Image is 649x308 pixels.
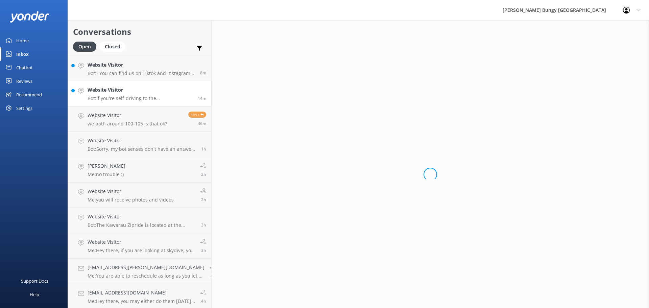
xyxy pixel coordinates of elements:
p: Bot: Sorry, my bot senses don't have an answer for that, please try and rephrase your question, I... [88,146,196,152]
p: Bot: The Kawarau Zipride is located at the [GEOGRAPHIC_DATA], 1693 [GEOGRAPHIC_DATA], [GEOGRAPHIC... [88,222,196,228]
div: Recommend [16,88,42,101]
a: Open [73,43,100,50]
div: Closed [100,42,125,52]
h2: Conversations [73,25,206,38]
span: 01:23pm 10-Aug-2025 (UTC +12:00) Pacific/Auckland [198,95,206,101]
a: Website VisitorBot:The Kawarau Zipride is located at the [GEOGRAPHIC_DATA], 1693 [GEOGRAPHIC_DATA... [68,208,211,233]
div: Inbox [16,47,29,61]
a: Website VisitorBot:Sorry, my bot senses don't have an answer for that, please try and rephrase yo... [68,132,211,157]
a: [EMAIL_ADDRESS][PERSON_NAME][DOMAIN_NAME]Me:You are able to reschedule as long as you let us know... [68,259,211,284]
a: [PERSON_NAME]Me:no trouble :)2h [68,157,211,183]
p: Me: no trouble :) [88,171,125,177]
p: Me: you will receive photos and videos [88,197,174,203]
span: 12:51pm 10-Aug-2025 (UTC +12:00) Pacific/Auckland [198,121,206,126]
span: Reply [188,112,206,118]
div: Chatbot [16,61,33,74]
h4: Website Visitor [88,137,196,144]
img: yonder-white-logo.png [10,11,49,22]
p: Bot: - You can find us on Tiktok and Instagram using: @ajhackettbungynz. [88,70,195,76]
a: Website Visitorwe both around 100-105 is that ok?Reply46m [68,106,211,132]
span: 11:00am 10-Aug-2025 (UTC +12:00) Pacific/Auckland [201,197,206,203]
h4: Website Visitor [88,188,174,195]
a: Closed [100,43,129,50]
h4: Website Visitor [88,238,195,246]
div: Settings [16,101,32,115]
h4: Website Visitor [88,61,195,69]
span: 09:43am 10-Aug-2025 (UTC +12:00) Pacific/Auckland [201,247,206,253]
a: Website VisitorMe:you will receive photos and videos2h [68,183,211,208]
h4: Website Visitor [88,86,193,94]
h4: [EMAIL_ADDRESS][DOMAIN_NAME] [88,289,195,297]
p: we both around 100-105 is that ok? [88,121,167,127]
div: Home [16,34,29,47]
h4: [EMAIL_ADDRESS][PERSON_NAME][DOMAIN_NAME] [88,264,205,271]
div: Help [30,288,39,301]
a: Website VisitorMe:Hey there, if you are looking at skydive, you may want to head over to the skyd... [68,233,211,259]
div: Open [73,42,96,52]
span: 11:54am 10-Aug-2025 (UTC +12:00) Pacific/Auckland [201,146,206,152]
p: Me: Hey there, if you are looking at skydive, you may want to head over to the skydive company's ... [88,247,195,254]
p: Me: You are able to reschedule as long as you let us know 48hours prior [88,273,205,279]
h4: Website Visitor [88,112,167,119]
span: 11:28am 10-Aug-2025 (UTC +12:00) Pacific/Auckland [201,171,206,177]
span: 08:58am 10-Aug-2025 (UTC +12:00) Pacific/Auckland [201,298,206,304]
p: Bot: If you're self-driving to the [GEOGRAPHIC_DATA], please allow 1.5 hours for your Kawarau Zip... [88,95,193,101]
span: 01:28pm 10-Aug-2025 (UTC +12:00) Pacific/Auckland [200,70,206,76]
div: Reviews [16,74,32,88]
a: Website VisitorBot:- You can find us on Tiktok and Instagram using: @ajhackettbungynz.8m [68,56,211,81]
a: Website VisitorBot:If you're self-driving to the [GEOGRAPHIC_DATA], please allow 1.5 hours for yo... [68,81,211,106]
span: 10:33am 10-Aug-2025 (UTC +12:00) Pacific/Auckland [201,222,206,228]
p: Me: Hey there, you may either do them [DATE] or split them up. We always recommend doing them in ... [88,298,195,304]
span: 08:58am 10-Aug-2025 (UTC +12:00) Pacific/Auckland [211,273,216,279]
h4: Website Visitor [88,213,196,220]
div: Support Docs [21,274,48,288]
h4: [PERSON_NAME] [88,162,125,170]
